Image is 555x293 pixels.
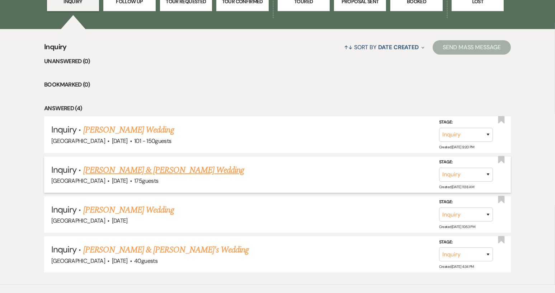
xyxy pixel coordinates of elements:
span: [DATE] [112,257,128,265]
span: 175 guests [134,177,158,185]
span: Inquiry [51,124,76,135]
span: Date Created [378,43,419,51]
span: 40 guests [134,257,157,265]
label: Stage: [439,118,493,126]
li: Answered (4) [44,104,511,113]
span: Inquiry [51,164,76,175]
span: Inquiry [44,41,67,57]
label: Stage: [439,198,493,206]
span: [DATE] [112,137,128,145]
span: Created: [DATE] 4:34 PM [439,264,474,269]
span: [DATE] [112,217,128,224]
a: [PERSON_NAME] & [PERSON_NAME]'s Wedding [83,243,249,256]
span: [GEOGRAPHIC_DATA] [51,177,105,185]
label: Stage: [439,238,493,246]
a: [PERSON_NAME] Wedding [83,204,174,217]
span: [GEOGRAPHIC_DATA] [51,217,105,224]
li: Bookmarked (0) [44,80,511,89]
a: [PERSON_NAME] & [PERSON_NAME] Wedding [83,164,244,177]
span: 101 - 150 guests [134,137,171,145]
button: Send Mass Message [433,40,511,55]
span: Created: [DATE] 9:20 PM [439,145,474,149]
span: Created: [DATE] 11:38 AM [439,185,474,189]
span: [GEOGRAPHIC_DATA] [51,257,105,265]
span: [DATE] [112,177,128,185]
li: Unanswered (0) [44,57,511,66]
span: [GEOGRAPHIC_DATA] [51,137,105,145]
span: ↑↓ [344,43,353,51]
a: [PERSON_NAME] Wedding [83,124,174,136]
span: Inquiry [51,204,76,215]
button: Sort By Date Created [341,38,427,57]
label: Stage: [439,158,493,166]
span: Inquiry [51,244,76,255]
span: Created: [DATE] 10:53 PM [439,224,475,229]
